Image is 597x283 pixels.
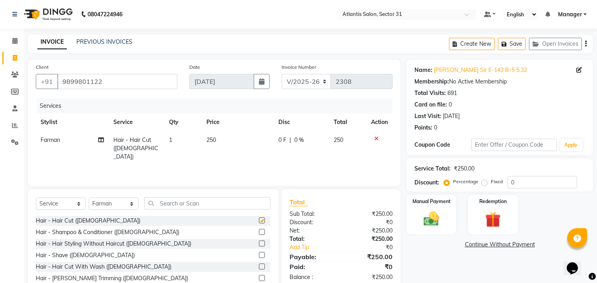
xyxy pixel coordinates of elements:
div: Payable: [284,252,341,262]
div: Total: [284,235,341,243]
div: 0 [449,101,452,109]
button: Open Invoices [529,38,582,50]
span: 250 [206,136,216,143]
div: Name: [414,66,432,74]
div: Sub Total: [284,210,341,218]
div: 0 [434,124,437,132]
div: Service Total: [414,165,451,173]
span: Farman [41,136,60,143]
iframe: chat widget [564,251,589,275]
span: Manager [558,10,582,19]
div: ₹250.00 [341,210,399,218]
input: Enter Offer / Coupon Code [471,139,556,151]
div: Hair - [PERSON_NAME] Trimming ([DEMOGRAPHIC_DATA]) [36,274,188,283]
input: Search by Name/Mobile/Email/Code [57,74,177,89]
span: 0 F [278,136,286,144]
th: Qty [164,113,201,131]
label: Invoice Number [282,64,316,71]
button: Create New [449,38,495,50]
div: ₹0 [341,262,399,271]
img: _cash.svg [419,210,444,228]
span: 250 [334,136,343,143]
label: Percentage [453,178,478,185]
div: Card on file: [414,101,447,109]
div: Hair - Shave ([DEMOGRAPHIC_DATA]) [36,251,135,260]
span: Total [290,198,308,206]
span: 0 % [294,136,304,144]
button: +91 [36,74,58,89]
button: Apply [560,139,583,151]
div: Total Visits: [414,89,446,97]
div: Hair - Hair Cut ([DEMOGRAPHIC_DATA]) [36,217,140,225]
img: _gift.svg [480,210,506,229]
div: [DATE] [443,112,460,120]
th: Stylist [36,113,109,131]
div: ₹250.00 [341,273,399,281]
div: Discount: [284,218,341,227]
a: PREVIOUS INVOICES [76,38,132,45]
span: 1 [169,136,172,143]
div: Last Visit: [414,112,441,120]
div: Hair - Hair Styling Without Haircut ([DEMOGRAPHIC_DATA]) [36,240,191,248]
span: Hair - Hair Cut ([DEMOGRAPHIC_DATA]) [113,136,158,160]
div: ₹0 [351,243,399,252]
div: Services [37,99,399,113]
div: ₹250.00 [341,252,399,262]
th: Disc [274,113,329,131]
img: logo [20,3,75,25]
th: Action [366,113,393,131]
div: 691 [447,89,457,97]
div: ₹0 [341,218,399,227]
label: Fixed [491,178,503,185]
div: Membership: [414,78,449,86]
div: Discount: [414,178,439,187]
label: Redemption [479,198,507,205]
th: Price [202,113,274,131]
a: Add Tip [284,243,351,252]
div: Points: [414,124,432,132]
a: INVOICE [37,35,67,49]
label: Date [189,64,200,71]
div: Hair - Shampoo & Conditioner ([DEMOGRAPHIC_DATA]) [36,228,179,236]
div: ₹250.00 [454,165,474,173]
button: Save [498,38,526,50]
a: [PERSON_NAME] Sir E-143 B-5 5.32 [434,66,527,74]
input: Search or Scan [144,197,270,209]
span: | [290,136,291,144]
div: Coupon Code [414,141,471,149]
div: Paid: [284,262,341,271]
div: Net: [284,227,341,235]
a: Continue Without Payment [408,240,591,249]
div: ₹250.00 [341,235,399,243]
div: ₹250.00 [341,227,399,235]
b: 08047224946 [88,3,123,25]
label: Client [36,64,49,71]
label: Manual Payment [412,198,451,205]
th: Total [329,113,367,131]
div: Hair - Hair Cut With Wash ([DEMOGRAPHIC_DATA]) [36,263,171,271]
th: Service [109,113,164,131]
div: Balance : [284,273,341,281]
div: No Active Membership [414,78,585,86]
